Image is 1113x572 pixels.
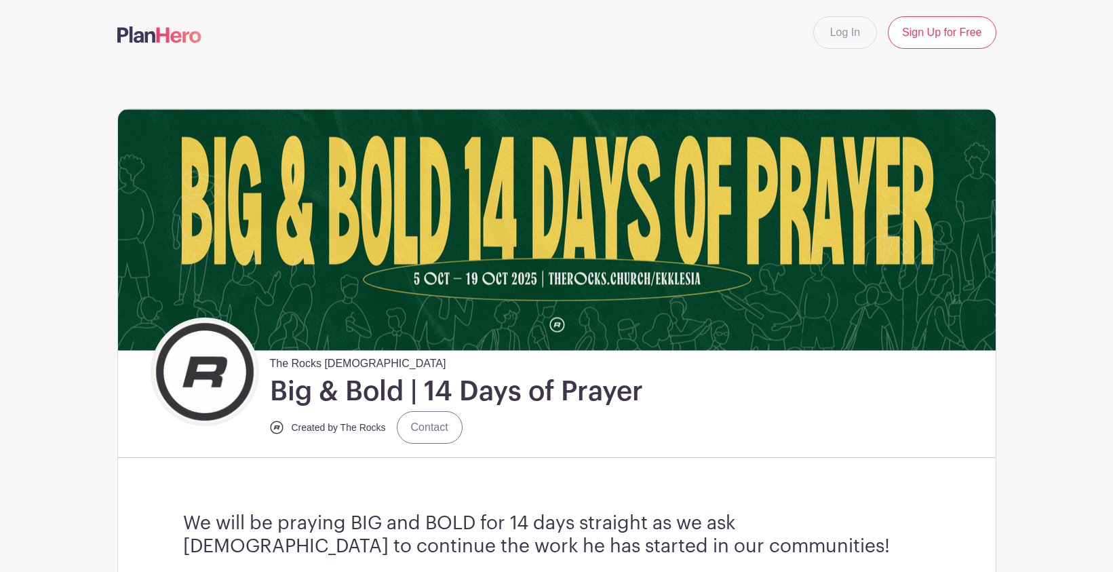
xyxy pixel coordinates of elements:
a: Sign Up for Free [888,16,996,49]
span: The Rocks [DEMOGRAPHIC_DATA] [270,350,446,372]
h3: We will be praying BIG and BOLD for 14 days straight as we ask [DEMOGRAPHIC_DATA] to continue the... [183,512,931,558]
img: Big&Bold%2014%20Days%20of%20Prayer_Header.png [118,109,996,350]
a: Log In [813,16,877,49]
small: Created by The Rocks [292,422,386,433]
h1: Big & Bold | 14 Days of Prayer [270,375,643,408]
img: Icon%20Logo_B.jpg [270,421,284,434]
img: Icon%20Logo_B.jpg [154,321,256,423]
img: logo-507f7623f17ff9eddc593b1ce0a138ce2505c220e1c5a4e2b4648c50719b7d32.svg [117,26,201,43]
a: Contact [397,411,463,444]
